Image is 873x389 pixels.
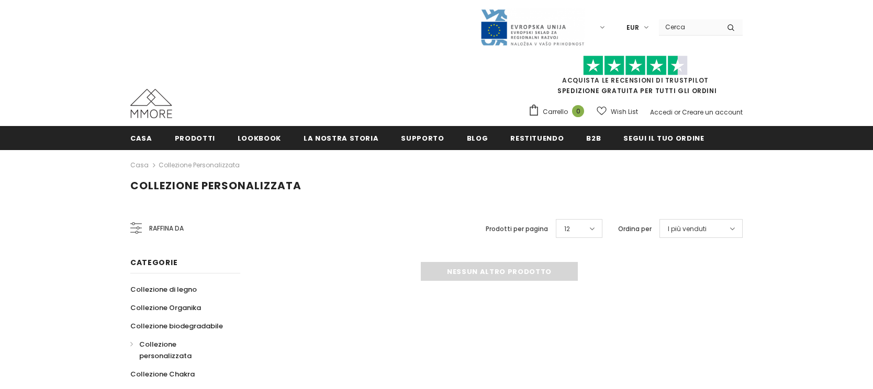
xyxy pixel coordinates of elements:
[238,133,281,143] span: Lookbook
[618,224,652,234] label: Ordina per
[467,133,488,143] span: Blog
[175,126,215,150] a: Prodotti
[130,321,223,331] span: Collezione biodegradabile
[139,339,192,361] span: Collezione personalizzata
[623,133,704,143] span: Segui il tuo ordine
[583,55,688,76] img: Fidati di Pilot Stars
[130,303,201,313] span: Collezione Organika
[130,299,201,317] a: Collezione Organika
[586,133,601,143] span: B2B
[650,108,673,117] a: Accedi
[238,126,281,150] a: Lookbook
[564,224,570,234] span: 12
[304,133,378,143] span: La nostra storia
[175,133,215,143] span: Prodotti
[130,133,152,143] span: Casa
[304,126,378,150] a: La nostra storia
[543,107,568,117] span: Carrello
[130,280,197,299] a: Collezione di legno
[597,102,638,121] a: Wish List
[467,126,488,150] a: Blog
[668,224,707,234] span: I più venduti
[562,76,709,85] a: Acquista le recensioni di TrustPilot
[130,257,177,268] span: Categorie
[159,161,240,169] a: Collezione personalizzata
[528,104,589,120] a: Carrello 0
[572,105,584,117] span: 0
[682,108,743,117] a: Creare un account
[130,178,301,193] span: Collezione personalizzata
[130,369,195,379] span: Collezione Chakra
[674,108,680,117] span: or
[623,126,704,150] a: Segui il tuo ordine
[611,107,638,117] span: Wish List
[130,284,197,294] span: Collezione di legno
[130,89,172,118] img: Casi MMORE
[401,126,444,150] a: supporto
[626,22,639,33] span: EUR
[480,8,585,47] img: Javni Razpis
[130,317,223,335] a: Collezione biodegradabile
[480,22,585,31] a: Javni Razpis
[510,133,564,143] span: Restituendo
[130,159,149,171] a: Casa
[528,60,743,95] span: SPEDIZIONE GRATUITA PER TUTTI GLI ORDINI
[149,223,184,234] span: Raffina da
[130,365,195,383] a: Collezione Chakra
[586,126,601,150] a: B2B
[510,126,564,150] a: Restituendo
[130,126,152,150] a: Casa
[130,335,229,365] a: Collezione personalizzata
[401,133,444,143] span: supporto
[486,224,548,234] label: Prodotti per pagina
[659,19,719,35] input: Search Site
